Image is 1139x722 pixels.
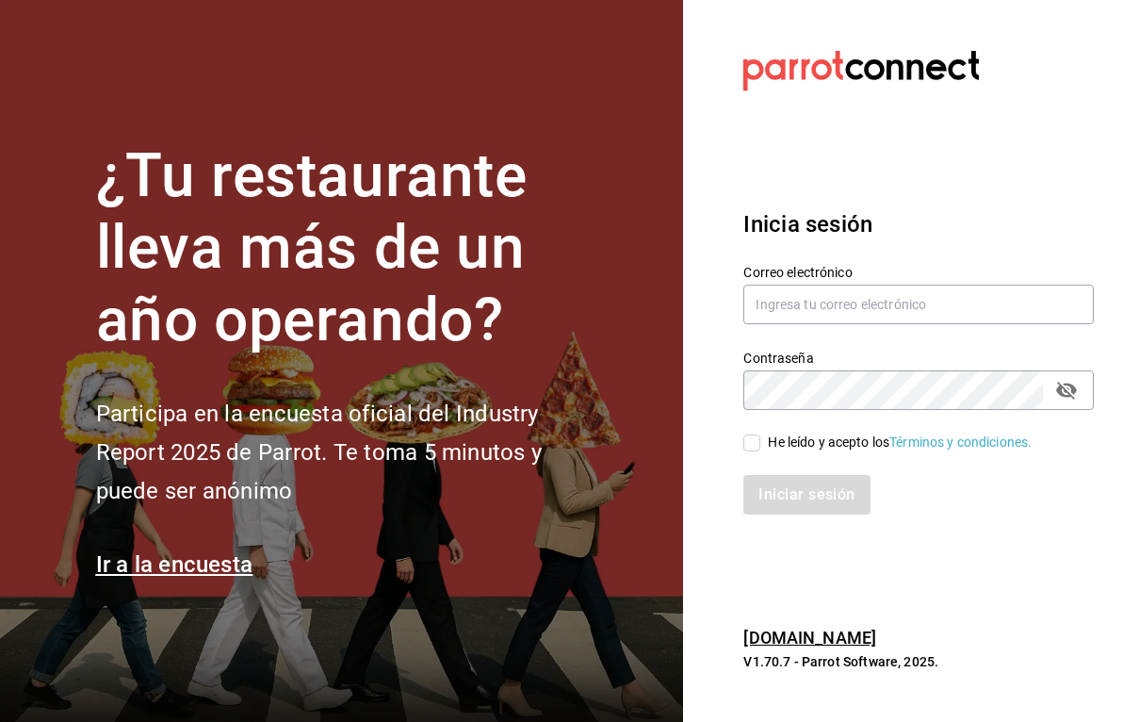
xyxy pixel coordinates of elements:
a: [DOMAIN_NAME] [743,628,876,648]
h1: ¿Tu restaurante lleva más de un año operando? [96,140,605,357]
h3: Inicia sesión [743,207,1094,241]
label: Contraseña [743,351,1094,364]
label: Correo electrónico [743,265,1094,278]
a: Términos y condiciones. [889,435,1032,450]
button: passwordField [1050,374,1082,406]
input: Ingresa tu correo electrónico [743,285,1094,324]
p: V1.70.7 - Parrot Software, 2025. [743,652,1094,671]
h2: Participa en la encuesta oficial del Industry Report 2025 de Parrot. Te toma 5 minutos y puede se... [96,395,605,510]
div: He leído y acepto los [768,433,1032,452]
a: Ir a la encuesta [96,551,253,578]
